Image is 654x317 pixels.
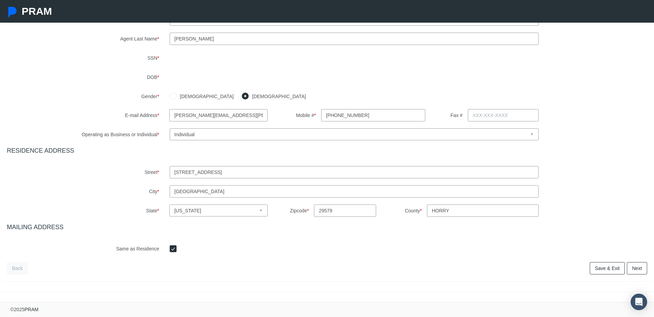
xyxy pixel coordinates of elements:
label: [DEMOGRAPHIC_DATA] [249,93,306,100]
label: Operating as Business or Individual [2,128,165,140]
label: City [2,185,165,198]
label: Fax # [436,109,463,121]
a: PRAM [24,307,38,312]
div: © 2025 [10,306,38,313]
a: Save & Exit [590,262,625,274]
label: SSN [2,52,165,64]
label: Zipcode [273,204,309,216]
label: E-mail Address [56,109,165,121]
label: Mobile # [278,109,316,121]
a: Next [627,262,647,274]
label: DOB [2,71,165,83]
label: Gender [2,90,165,102]
h4: MAILING ADDRESS [7,224,647,231]
input: XXX-XXX-XXXX [321,109,425,121]
label: State [56,204,165,216]
input: XXX-XXX-XXXX [468,109,539,121]
label: Street [2,166,165,178]
span: PRAM [22,5,52,17]
label: County [381,204,422,216]
label: Same as Residence [2,243,165,255]
img: Pram Partner [7,7,18,18]
label: [DEMOGRAPHIC_DATA] [177,93,234,100]
label: Agent Last Name [2,33,165,45]
div: Open Intercom Messenger [631,294,647,310]
h4: RESIDENCE ADDRESS [7,147,647,155]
